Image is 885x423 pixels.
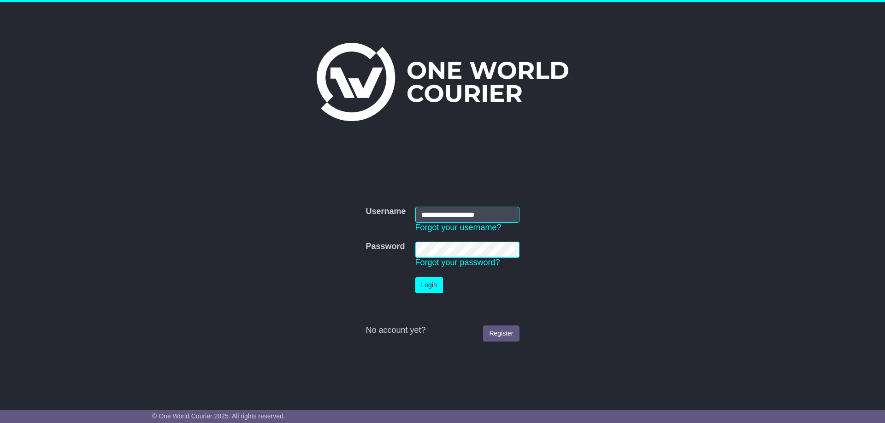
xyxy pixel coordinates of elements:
button: Login [415,277,443,293]
label: Password [366,242,405,252]
div: No account yet? [366,325,519,336]
a: Register [483,325,519,342]
label: Username [366,207,406,217]
img: One World [317,43,568,121]
span: © One World Courier 2025. All rights reserved. [152,412,285,420]
a: Forgot your password? [415,258,500,267]
a: Forgot your username? [415,223,501,232]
